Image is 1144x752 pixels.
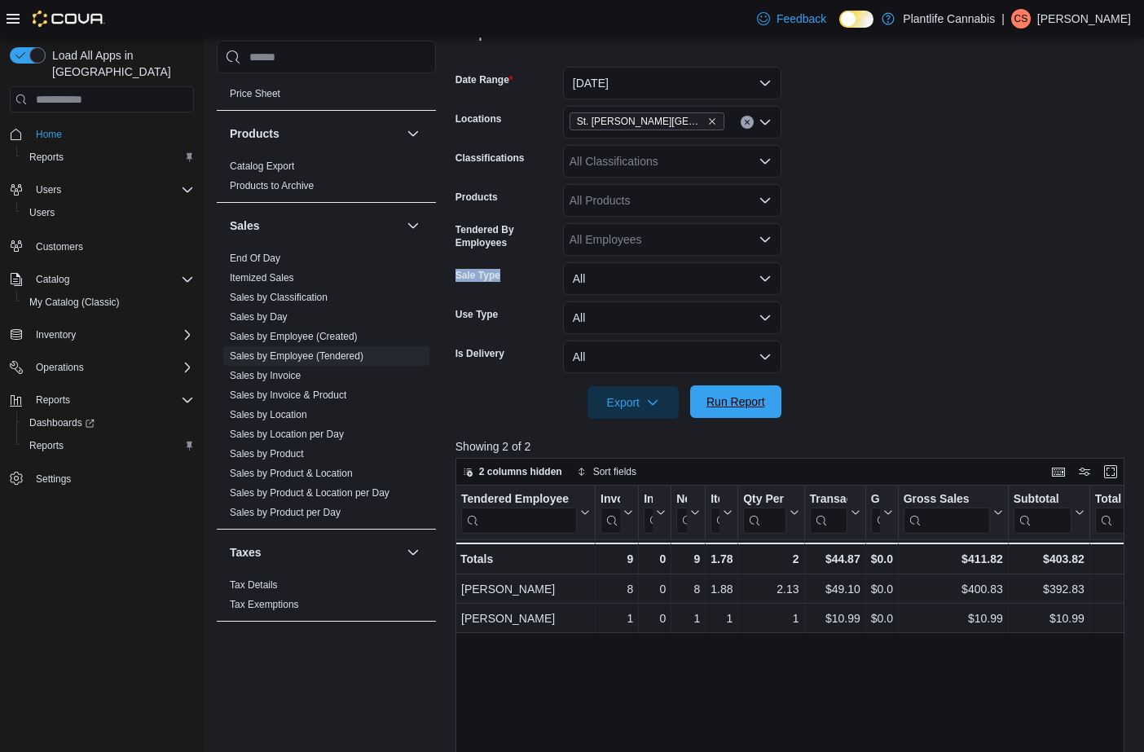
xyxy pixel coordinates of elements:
span: Settings [36,473,71,486]
div: Transaction Average [809,492,847,508]
div: [PERSON_NAME] [461,579,590,599]
a: Price Sheet [230,88,280,99]
div: 0 [644,549,666,569]
div: Invoices Ref [644,492,653,534]
button: Sales [403,216,423,235]
button: Products [403,124,423,143]
div: Invoices Sold [601,492,620,508]
div: $411.82 [903,549,1002,569]
div: $0.00 [871,579,893,599]
div: $10.99 [1014,609,1085,628]
div: $0.00 [871,609,893,628]
span: St. Albert - Jensen Lakes [570,112,724,130]
div: Subtotal [1013,492,1071,508]
a: Sales by Employee (Tendered) [230,350,363,362]
a: Users [23,203,61,222]
label: Tendered By Employees [455,223,557,249]
span: My Catalog (Classic) [29,296,120,309]
button: Open list of options [759,233,772,246]
button: Settings [3,467,200,490]
div: $49.10 [809,579,860,599]
button: Keyboard shortcuts [1049,462,1068,482]
p: [PERSON_NAME] [1037,9,1131,29]
div: Transaction Average [809,492,847,534]
a: Tax Exemptions [230,599,299,610]
span: End Of Day [230,252,280,265]
button: Operations [29,358,90,377]
a: Sales by Product & Location [230,468,353,479]
a: Sales by Product [230,448,304,460]
button: Tendered Employee [461,492,590,534]
button: Inventory [29,325,82,345]
h3: Sales [230,218,260,234]
a: Sales by Day [230,311,288,323]
span: Sales by Classification [230,291,328,304]
h3: Products [230,125,279,142]
span: Operations [36,361,84,374]
span: Reports [29,439,64,452]
button: Open list of options [759,194,772,207]
div: $10.99 [809,609,860,628]
a: Sales by Classification [230,292,328,303]
span: Reports [29,151,64,164]
label: Locations [455,112,502,125]
span: Settings [29,468,194,489]
div: [PERSON_NAME] [461,609,590,628]
button: Operations [3,356,200,379]
button: Open list of options [759,116,772,129]
button: Home [3,122,200,146]
span: Products to Archive [230,179,314,192]
div: 8 [601,579,633,599]
div: Invoices Sold [601,492,620,534]
button: Qty Per Transaction [743,492,799,534]
div: $44.87 [809,549,860,569]
span: Dark Mode [839,28,840,29]
div: Totals [460,549,590,569]
span: Inventory [29,325,194,345]
span: Sales by Day [230,310,288,323]
button: 2 columns hidden [456,462,569,482]
span: My Catalog (Classic) [23,292,194,312]
label: Is Delivery [455,347,504,360]
div: Taxes [217,575,436,621]
div: Charlotte Soukeroff [1011,9,1031,29]
span: Sales by Invoice & Product [230,389,346,402]
p: | [1001,9,1005,29]
div: Invoices Ref [644,492,653,508]
div: 1.88 [711,579,733,599]
a: Sales by Invoice [230,370,301,381]
div: Qty Per Transaction [743,492,785,508]
button: Display options [1075,462,1094,482]
span: Users [36,183,61,196]
a: Feedback [750,2,833,35]
div: Gross Sales [903,492,989,534]
a: Sales by Location [230,409,307,420]
span: Reports [29,390,194,410]
span: Tax Exemptions [230,598,299,611]
div: $10.99 [904,609,1003,628]
div: $392.83 [1014,579,1085,599]
button: Reports [16,434,200,457]
div: 0 [644,609,666,628]
span: Users [29,206,55,219]
div: $400.83 [904,579,1003,599]
a: Reports [23,436,70,455]
span: Reports [23,436,194,455]
a: End Of Day [230,253,280,264]
span: Sales by Employee (Tendered) [230,350,363,363]
button: Open list of options [759,155,772,168]
a: Sales by Invoice & Product [230,389,346,401]
a: Dashboards [16,411,200,434]
div: $403.82 [1013,549,1084,569]
span: Load All Apps in [GEOGRAPHIC_DATA] [46,47,194,80]
button: Reports [3,389,200,411]
label: Date Range [455,73,513,86]
span: Sales by Product & Location [230,467,353,480]
button: Gift Cards [870,492,892,534]
a: Sales by Product & Location per Day [230,487,389,499]
div: Gift Card Sales [870,492,879,534]
nav: Complex example [10,116,194,533]
button: All [563,301,781,334]
span: Reports [36,394,70,407]
button: Catalog [29,270,76,289]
